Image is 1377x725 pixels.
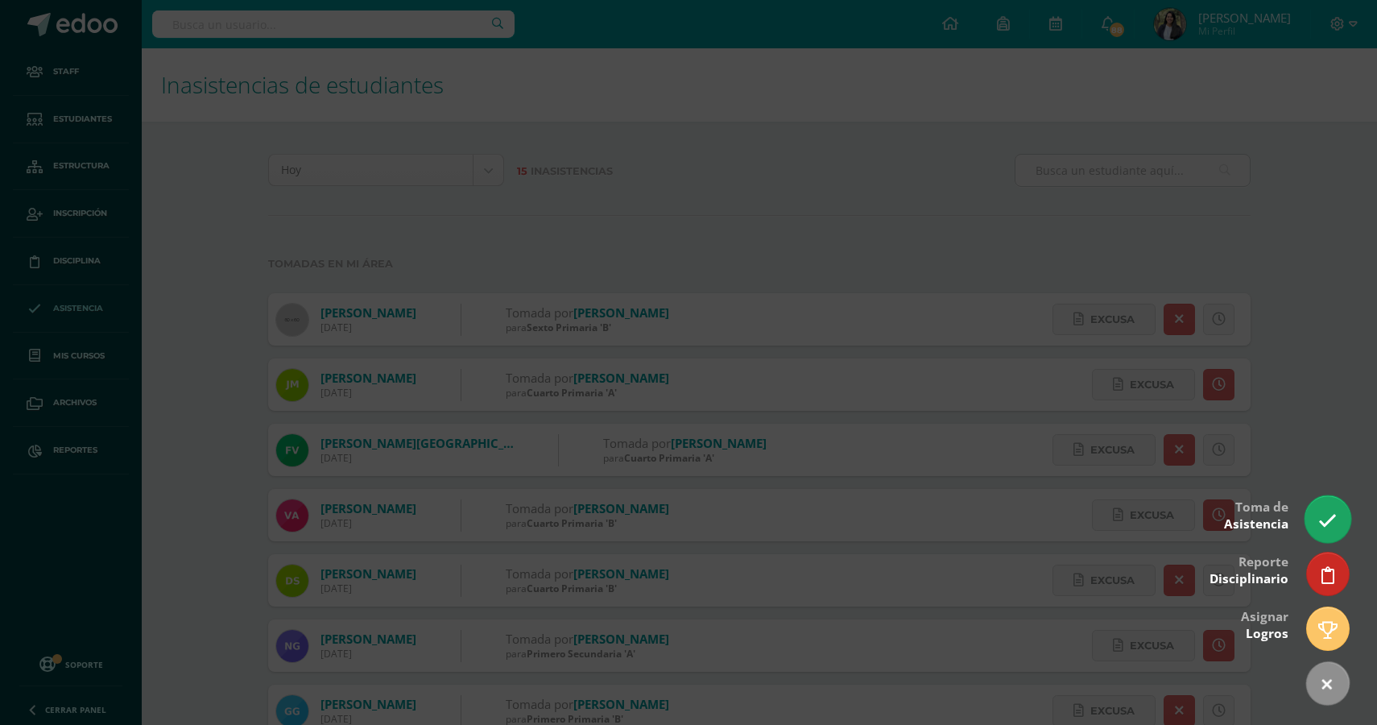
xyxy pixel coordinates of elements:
div: Toma de [1224,488,1288,541]
span: Asistencia [1224,516,1288,532]
span: Logros [1246,625,1288,642]
span: Disciplinario [1210,570,1288,587]
div: Reporte [1210,543,1288,595]
div: Asignar [1241,598,1288,650]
